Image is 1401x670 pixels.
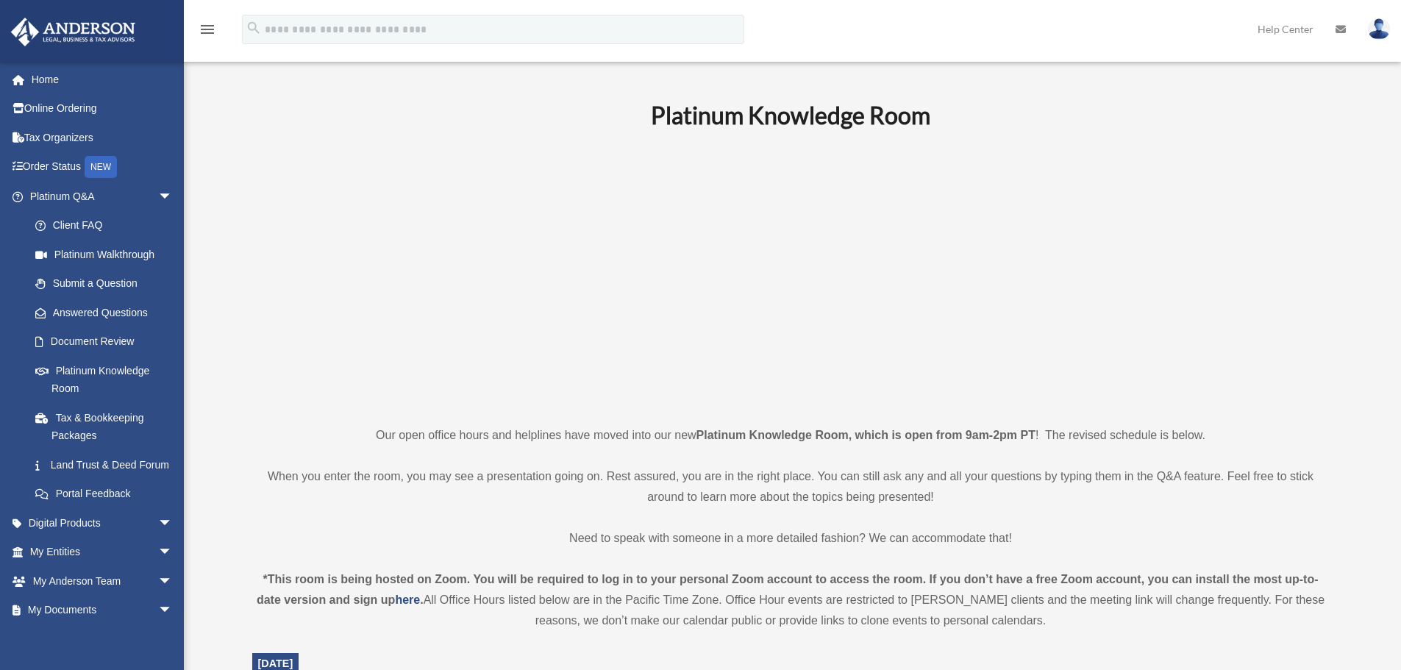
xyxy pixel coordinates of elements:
[21,327,195,357] a: Document Review
[10,65,195,94] a: Home
[10,182,195,211] a: Platinum Q&Aarrow_drop_down
[10,538,195,567] a: My Entitiesarrow_drop_down
[21,356,188,403] a: Platinum Knowledge Room
[246,20,262,36] i: search
[21,269,195,299] a: Submit a Question
[7,18,140,46] img: Anderson Advisors Platinum Portal
[158,538,188,568] span: arrow_drop_down
[10,123,195,152] a: Tax Organizers
[85,156,117,178] div: NEW
[158,596,188,626] span: arrow_drop_down
[158,182,188,212] span: arrow_drop_down
[252,466,1330,507] p: When you enter the room, you may see a presentation going on. Rest assured, you are in the right ...
[21,450,195,480] a: Land Trust & Deed Forum
[420,594,423,606] strong: .
[570,149,1011,398] iframe: 231110_Toby_KnowledgeRoom
[199,26,216,38] a: menu
[257,573,1319,606] strong: *This room is being hosted on Zoom. You will be required to log in to your personal Zoom account ...
[651,101,930,129] b: Platinum Knowledge Room
[10,508,195,538] a: Digital Productsarrow_drop_down
[395,594,420,606] a: here
[10,94,195,124] a: Online Ordering
[10,152,195,182] a: Order StatusNEW
[258,657,293,669] span: [DATE]
[158,508,188,538] span: arrow_drop_down
[21,403,195,450] a: Tax & Bookkeeping Packages
[21,298,195,327] a: Answered Questions
[10,596,195,625] a: My Documentsarrow_drop_down
[21,480,195,509] a: Portal Feedback
[21,211,195,240] a: Client FAQ
[21,240,195,269] a: Platinum Walkthrough
[252,569,1330,631] div: All Office Hours listed below are in the Pacific Time Zone. Office Hour events are restricted to ...
[1368,18,1390,40] img: User Pic
[10,566,195,596] a: My Anderson Teamarrow_drop_down
[199,21,216,38] i: menu
[696,429,1035,441] strong: Platinum Knowledge Room, which is open from 9am-2pm PT
[252,528,1330,549] p: Need to speak with someone in a more detailed fashion? We can accommodate that!
[158,566,188,596] span: arrow_drop_down
[252,425,1330,446] p: Our open office hours and helplines have moved into our new ! The revised schedule is below.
